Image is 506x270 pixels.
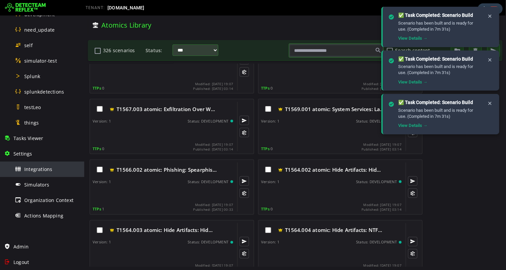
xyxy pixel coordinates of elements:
[277,66,317,70] div: Modified: [DATE] 19:07
[24,212,63,219] span: Actions Mapping
[398,79,428,85] a: View Details →
[32,211,128,218] span: T1564.003 atomic: Hide Artifacts: Hid…
[24,104,41,110] span: testLeo
[155,234,165,243] button: Build
[302,29,310,41] button: Search content
[324,161,333,170] button: Submit
[186,191,188,196] span: 0
[398,56,482,63] div: ✅ Task Completed: Scenario Build
[177,70,185,75] span: Mitre Att&ck - Tactics Techniques and Procedures
[8,191,17,196] span: Mitre Att&ck - Tactics Techniques and Procedures
[155,112,165,122] button: Build
[177,191,185,196] span: Mitre Att&ck - Tactics Techniques and Procedures
[272,103,313,108] div: Status: DEVELOPMENT
[155,100,165,110] button: Submit
[324,112,333,122] button: Build
[18,70,20,75] span: 0
[277,71,317,75] div: Published: [DATE] 03:14
[32,151,132,158] span: T1566.002 atomic: Phishing: Spearphis…
[103,164,144,169] div: Status: DEVELOPMENT
[8,164,27,169] div: Version: 1
[25,211,149,218] div: T1564.003 atomic: Hide Artifacts: Hidden Window
[324,173,333,182] button: Build
[201,151,297,158] span: T1564.002 atomic: Hide Artifacts: Hid…
[109,71,149,75] div: Published: [DATE] 03:14
[109,66,149,70] div: Modified: [DATE] 19:07
[177,208,191,222] div: Select this scenario
[18,29,59,41] label: 326 scenarios
[398,12,482,19] div: ✅ Task Completed: Scenario Build
[24,181,49,188] span: Simulators
[8,70,17,75] span: Mitre Att&ck - Tactics Techniques and Procedures
[18,131,20,136] span: 0
[18,191,20,196] span: 1
[398,99,482,106] div: ✅ Task Completed: Scenario Build
[13,135,43,141] span: Tasks Viewer
[24,89,64,95] span: splunkdetections
[310,29,351,41] label: Search content
[489,6,499,11] span: 5
[324,52,333,61] button: Build
[277,192,317,196] div: Published: [DATE] 03:14
[201,211,298,218] span: T1564.004 atomic: Hide Artifacts: NTF…
[398,64,482,76] div: Scenario has been built and is ready for use. (Completed in 7m 31s)
[24,58,57,64] span: simulator-test
[277,127,317,131] div: Modified: [DATE] 19:07
[478,3,503,14] div: Task Notifications
[109,188,149,192] div: Modified: [DATE] 19:07
[61,29,88,41] label: Status:
[13,243,29,250] span: Admin
[13,259,29,265] span: Logout
[25,90,149,97] div: T1567.003 atomic: Exfiltration Over Web Service: Exfiltration to Text Storage Sites
[9,29,18,41] button: 326 scenarios
[324,234,333,243] button: Build
[194,211,317,218] div: T1564.004 atomic: Hide Artifacts: NTFS File Attributes
[8,87,23,101] div: Select this scenario
[8,208,23,222] div: Select this scenario
[86,5,105,10] span: TENANT:
[107,5,145,10] span: [DOMAIN_NAME]
[324,100,333,110] button: Submit
[13,150,32,157] span: Settings
[109,248,149,252] div: Modified: [DATE] 19:07
[5,2,46,13] img: Detecteam logo
[177,164,195,169] div: Version: 1
[8,225,27,229] div: Version: 1
[398,123,428,128] a: View Details →
[277,248,317,252] div: Modified: [DATE] 19:07
[24,73,40,79] span: Splunk
[398,107,482,120] div: Scenario has been built and is ready for use. (Completed in 7m 31s)
[8,131,17,136] span: Mitre Att&ck - Tactics Techniques and Procedures
[155,161,165,170] button: Submit
[24,42,33,48] span: self
[194,151,317,158] div: T1564.002 atomic: Hide Artifacts: Hidden Users
[8,147,23,161] div: Select this scenario
[109,132,149,136] div: Published: [DATE] 03:14
[109,127,149,131] div: Modified: [DATE] 19:07
[277,132,317,136] div: Published: [DATE] 03:14
[155,173,165,182] button: Build
[8,103,27,108] div: Version: 1
[201,90,300,97] span: T1569.001 atomic: System Services: La…
[194,90,317,97] div: T1569.001 atomic: System Services: Launchctl
[177,87,191,101] div: Select this scenario
[155,222,165,231] button: Submit
[177,103,195,108] div: Version: 1
[25,151,149,158] div: T1566.002 atomic: Phishing: Spearphishing Link
[324,222,333,231] button: Submit
[24,27,55,33] span: need_update
[103,103,144,108] div: Status: DEVELOPMENT
[277,188,317,192] div: Modified: [DATE] 19:07
[186,131,188,136] span: 0
[398,36,428,41] a: View Details →
[32,90,131,97] span: T1567.003 atomic: Exfiltration Over W…
[398,20,482,32] div: Scenario has been built and is ready for use. (Completed in 7m 31s)
[155,52,165,61] button: Build
[177,131,185,136] span: Mitre Att&ck - Tactics Techniques and Procedures
[177,147,191,161] div: Select this scenario
[103,225,144,229] div: Status: DEVELOPMENT
[109,192,149,196] div: Published: [DATE] 00:33
[24,120,39,126] span: things
[24,197,73,203] span: Organization Context
[272,164,313,169] div: Status: DEVELOPMENT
